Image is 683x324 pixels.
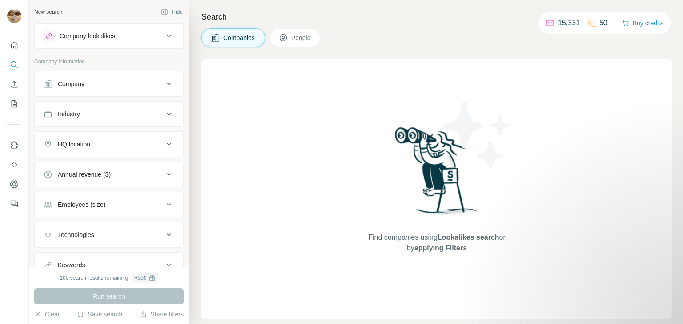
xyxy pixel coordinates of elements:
span: Companies [223,33,256,42]
button: Dashboard [7,176,21,192]
img: Surfe Illustration - Stars [437,95,517,175]
div: Employees (size) [58,200,105,209]
button: Clear [34,310,60,319]
p: 15,331 [558,18,580,28]
h4: Search [201,11,672,23]
button: Use Surfe API [7,157,21,173]
button: Industry [35,103,183,125]
button: Company lookalikes [35,25,183,47]
div: Technologies [58,230,94,239]
div: + 500 [135,274,147,282]
button: Annual revenue ($) [35,164,183,185]
div: Keywords [58,261,85,269]
p: 50 [599,18,607,28]
button: Save search [77,310,122,319]
img: Surfe Illustration - Woman searching with binoculars [391,125,483,224]
div: Annual revenue ($) [58,170,111,179]
button: Keywords [35,254,183,276]
span: People [291,33,312,42]
button: Hide [155,5,189,19]
button: Enrich CSV [7,76,21,92]
img: Avatar [7,9,21,23]
div: New search [34,8,62,16]
div: Company [58,79,84,88]
button: Company [35,73,183,95]
button: Technologies [35,224,183,245]
div: HQ location [58,140,90,149]
button: My lists [7,96,21,112]
p: Company information [34,58,184,66]
button: Buy credits [622,17,663,29]
button: Employees (size) [35,194,183,215]
div: 100 search results remaining [60,273,158,283]
div: Company lookalikes [60,32,115,40]
button: Search [7,57,21,73]
button: Share filters [140,310,184,319]
span: Lookalikes search [438,233,499,241]
button: Feedback [7,196,21,212]
span: applying Filters [414,244,467,252]
div: Industry [58,110,80,119]
button: Use Surfe on LinkedIn [7,137,21,153]
button: HQ location [35,134,183,155]
span: Find companies using or by [366,232,508,253]
iframe: Intercom live chat [653,294,674,315]
button: Quick start [7,37,21,53]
